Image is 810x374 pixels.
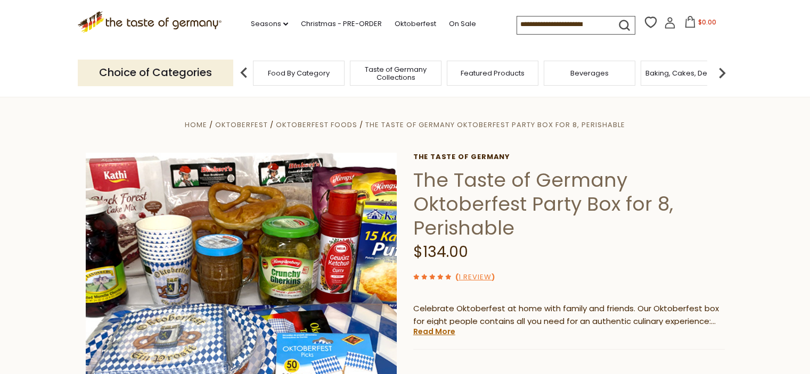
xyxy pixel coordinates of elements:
a: Taste of Germany Collections [353,65,438,81]
a: Oktoberfest [395,18,436,30]
img: previous arrow [233,62,255,84]
a: The Taste of Germany [413,153,725,161]
a: Home [185,120,207,130]
a: On Sale [449,18,476,30]
a: Oktoberfest [215,120,268,130]
p: Celebrate Oktoberfest at home with family and friends. Our Oktoberfest box for eight people conta... [413,302,725,329]
a: Read More [413,326,455,337]
img: next arrow [711,62,733,84]
span: $134.00 [413,242,468,262]
a: Food By Category [268,69,330,77]
a: Christmas - PRE-ORDER [301,18,382,30]
span: $0.00 [698,18,716,27]
button: $0.00 [678,16,723,32]
a: 1 Review [459,272,492,283]
a: Baking, Cakes, Desserts [645,69,728,77]
a: Oktoberfest Foods [276,120,357,130]
span: ( ) [455,272,495,282]
a: Seasons [251,18,288,30]
h1: The Taste of Germany Oktoberfest Party Box for 8, Perishable [413,168,725,240]
a: Featured Products [461,69,525,77]
a: The Taste of Germany Oktoberfest Party Box for 8, Perishable [365,120,625,130]
a: Beverages [570,69,609,77]
p: Choice of Categories [78,60,233,86]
